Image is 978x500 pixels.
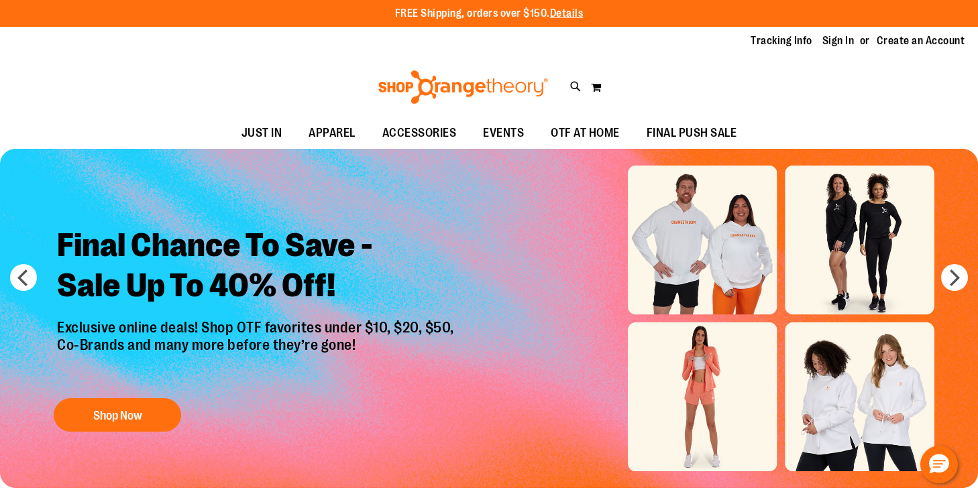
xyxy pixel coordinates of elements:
a: Tracking Info [751,34,812,48]
span: EVENTS [483,118,524,148]
span: APPAREL [309,118,356,148]
a: Final Chance To Save -Sale Up To 40% Off! Exclusive online deals! Shop OTF favorites under $10, $... [47,215,468,438]
a: JUST IN [228,118,296,149]
span: FINAL PUSH SALE [647,118,737,148]
a: EVENTS [470,118,537,149]
span: JUST IN [241,118,282,148]
a: Sign In [822,34,855,48]
button: Shop Now [54,398,181,432]
a: FINAL PUSH SALE [633,118,751,149]
a: OTF AT HOME [537,118,633,149]
h2: Final Chance To Save - Sale Up To 40% Off! [47,215,468,319]
p: FREE Shipping, orders over $150. [395,6,584,21]
a: APPAREL [295,118,369,149]
span: ACCESSORIES [382,118,457,148]
span: OTF AT HOME [551,118,620,148]
img: Shop Orangetheory [376,70,550,104]
button: next [941,264,968,291]
p: Exclusive online deals! Shop OTF favorites under $10, $20, $50, Co-Brands and many more before th... [47,319,468,385]
a: Create an Account [877,34,965,48]
button: Hello, have a question? Let’s chat. [920,446,958,483]
a: ACCESSORIES [369,118,470,149]
a: Details [550,7,584,19]
button: prev [10,264,37,291]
